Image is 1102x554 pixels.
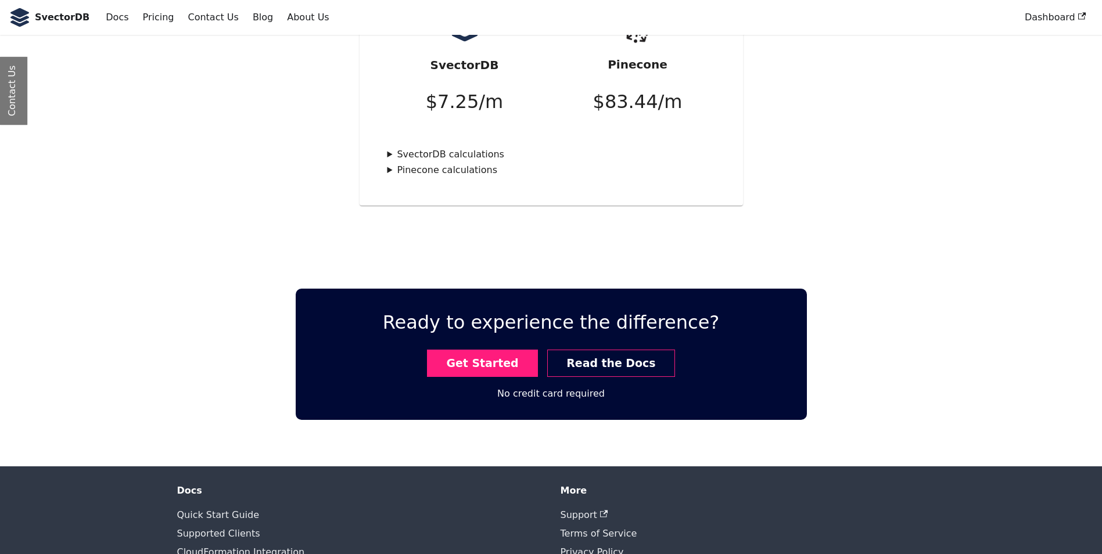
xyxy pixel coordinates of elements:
[561,485,925,497] div: More
[99,8,135,27] a: Docs
[561,528,637,539] a: Terms of Service
[497,386,605,401] div: No credit card required
[181,8,245,27] a: Contact Us
[177,528,260,539] a: Supported Clients
[427,350,538,377] a: Get Started
[387,147,715,162] summary: SvectorDB calculations
[280,8,336,27] a: About Us
[35,10,89,25] b: SvectorDB
[387,163,715,178] summary: Pinecone calculations
[9,8,30,27] img: SvectorDB Logo
[593,87,683,117] p: $ 83.44 /m
[314,307,788,338] p: Ready to experience the difference?
[177,509,259,520] a: Quick Start Guide
[426,87,504,117] p: $ 7.25 /m
[177,485,542,497] div: Docs
[136,8,181,27] a: Pricing
[9,8,89,27] a: SvectorDB LogoSvectorDB
[547,350,675,377] a: Read the Docs
[561,509,608,520] a: Support
[246,8,280,27] a: Blog
[430,58,499,72] strong: SvectorDB
[608,57,667,71] strong: Pinecone
[1018,8,1093,27] a: Dashboard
